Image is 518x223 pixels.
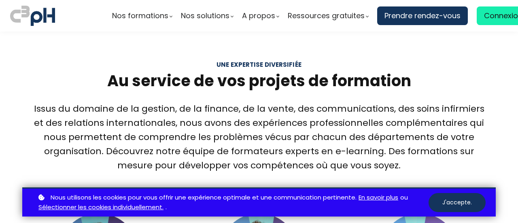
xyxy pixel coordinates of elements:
span: Ressources gratuites [288,10,365,22]
a: En savoir plus [359,193,398,203]
span: Nos solutions [181,10,229,22]
h2: Au service de vos projets de formation [32,70,486,91]
span: Nous utilisons les cookies pour vous offrir une expérience optimale et une communication pertinente. [51,193,357,203]
span: Prendre rendez-vous [384,10,461,22]
p: ou . [36,193,429,213]
button: J'accepte. [429,193,486,212]
a: Prendre rendez-vous [377,6,468,25]
div: Issus du domaine de la gestion, de la finance, de la vente, des communications, des soins infirmi... [32,102,486,173]
img: logo C3PH [10,4,55,28]
div: Une expertise diversifiée [32,60,486,69]
span: A propos [242,10,275,22]
span: Nos formations [112,10,168,22]
a: Sélectionner les cookies individuellement. [38,202,163,212]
